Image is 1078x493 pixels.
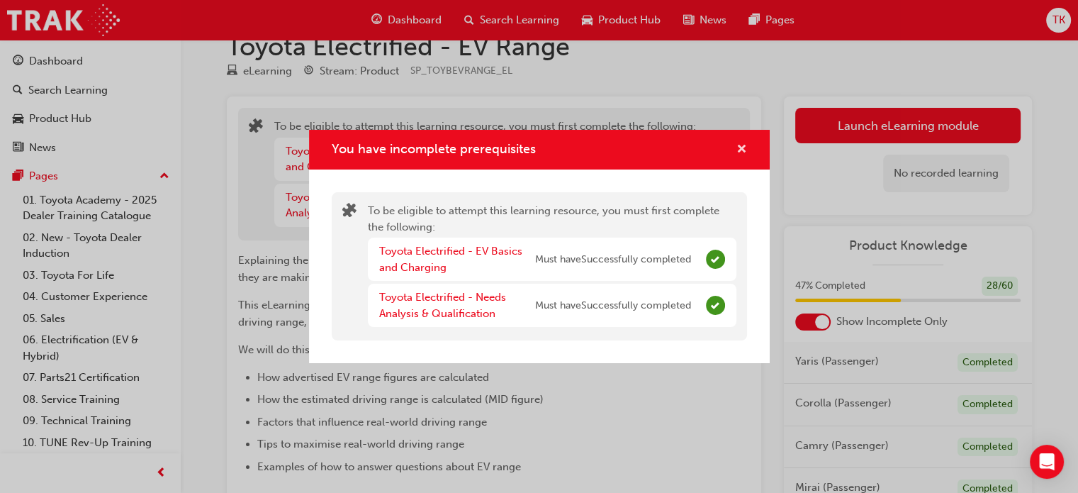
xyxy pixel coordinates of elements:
div: To be eligible to attempt this learning resource, you must first complete the following: [368,203,736,330]
span: You have incomplete prerequisites [332,141,536,157]
button: cross-icon [736,141,747,159]
a: Toyota Electrified - EV Basics and Charging [379,245,522,274]
a: Toyota Electrified - Needs Analysis & Qualification [379,291,506,320]
span: Complete [706,250,725,269]
span: Must have Successfully completed [535,252,691,268]
span: Complete [706,296,725,315]
div: Open Intercom Messenger [1030,445,1064,479]
div: You have incomplete prerequisites [309,130,770,364]
span: puzzle-icon [342,204,356,221]
span: Must have Successfully completed [535,298,691,314]
span: cross-icon [736,144,747,157]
